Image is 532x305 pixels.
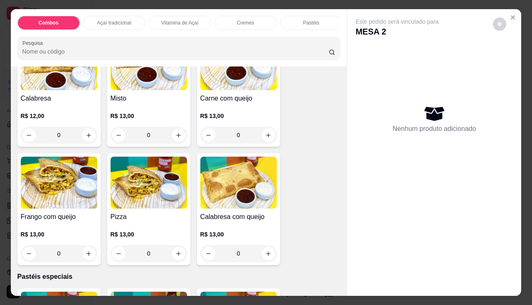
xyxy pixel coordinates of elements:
[303,20,319,26] p: Pastéis
[200,230,277,239] p: R$ 13,00
[21,112,97,120] p: R$ 12,00
[17,272,340,282] p: Pastéis especiais
[39,20,59,26] p: Combos
[493,17,506,31] button: decrease-product-quantity
[355,26,438,37] p: MESA 2
[111,212,187,222] h4: Pizza
[22,47,329,56] input: Pesquisa
[21,212,97,222] h4: Frango com queijo
[21,230,97,239] p: R$ 13,00
[161,20,199,26] p: Vitamina de Açaí
[237,20,254,26] p: Cremes
[111,157,187,209] img: product-image
[200,212,277,222] h4: Calabresa com queijo
[21,93,97,103] h4: Calabresa
[111,93,187,103] h4: Misto
[22,39,46,47] label: Pesquisa
[506,11,520,24] button: Close
[200,93,277,103] h4: Carne com queijo
[200,157,277,209] img: product-image
[21,157,97,209] img: product-image
[392,124,476,134] p: Nenhum produto adicionado
[200,112,277,120] p: R$ 13,00
[111,230,187,239] p: R$ 13,00
[97,20,131,26] p: Açaí tradicional
[355,17,438,26] p: Este pedido será vinculado para
[111,112,187,120] p: R$ 13,00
